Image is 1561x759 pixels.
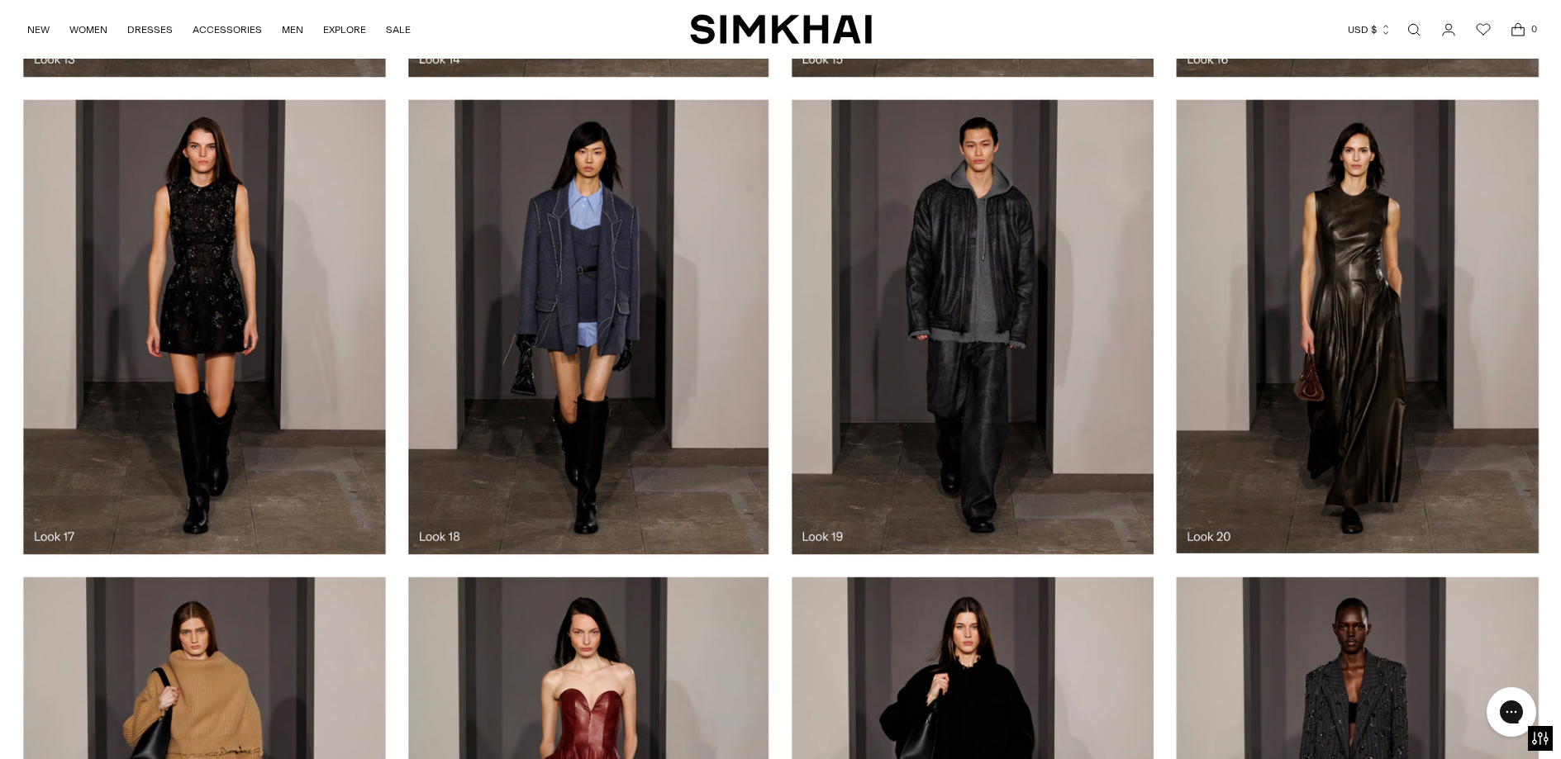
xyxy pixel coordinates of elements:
a: DRESSES [127,12,173,48]
a: SIMKHAI [690,13,872,45]
button: USD $ [1348,12,1392,48]
a: Open cart modal [1502,13,1535,46]
a: MEN [282,12,303,48]
a: WOMEN [69,12,107,48]
a: Wishlist [1467,13,1500,46]
a: EXPLORE [323,12,366,48]
a: Open search modal [1397,13,1430,46]
span: 0 [1526,21,1541,36]
a: NEW [27,12,50,48]
a: ACCESSORIES [193,12,262,48]
a: Go to the account page [1432,13,1465,46]
a: SALE [386,12,411,48]
iframe: Gorgias live chat messenger [1478,681,1544,742]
